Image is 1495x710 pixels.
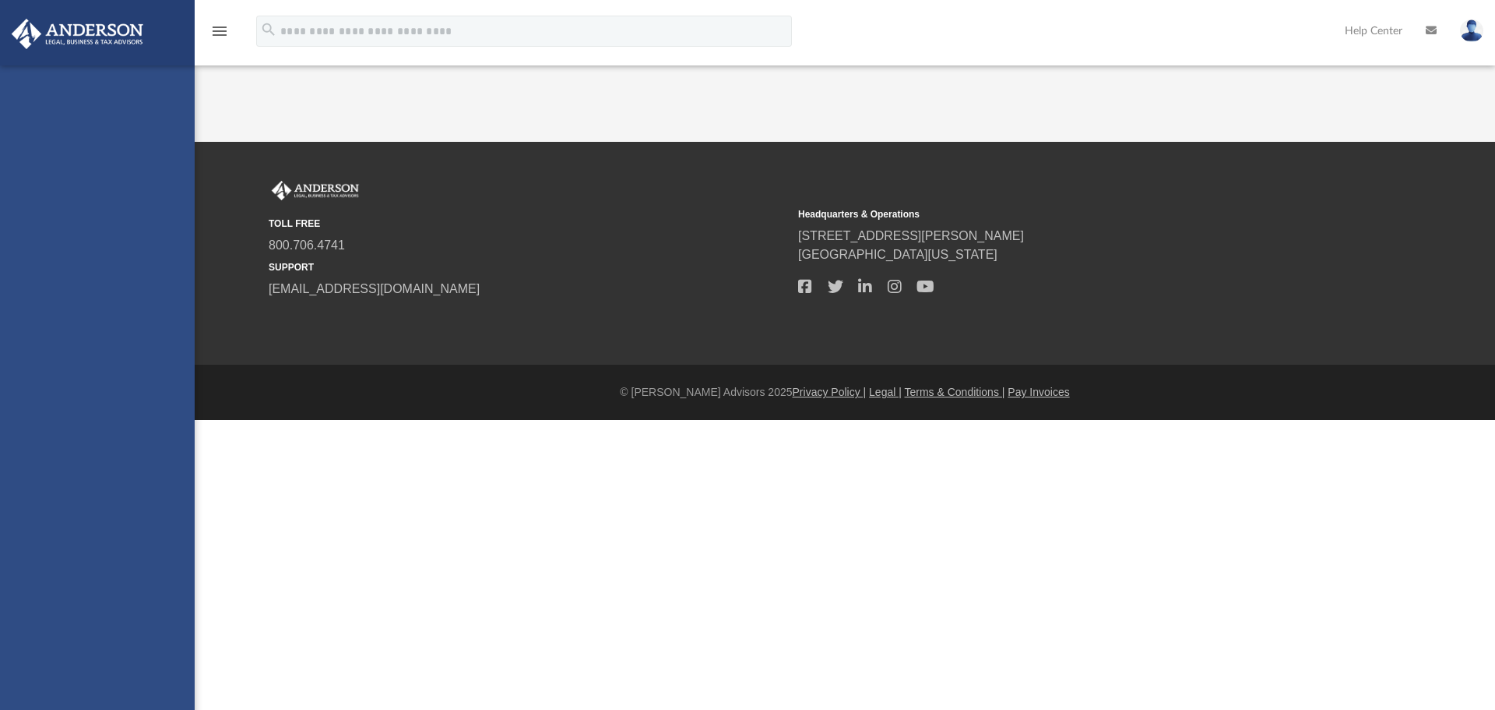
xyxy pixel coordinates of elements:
small: SUPPORT [269,260,787,274]
a: Pay Invoices [1008,386,1069,398]
a: [STREET_ADDRESS][PERSON_NAME] [798,229,1024,242]
a: Terms & Conditions | [905,386,1005,398]
a: Legal | [869,386,902,398]
img: User Pic [1460,19,1483,42]
small: Headquarters & Operations [798,207,1317,221]
i: search [260,21,277,38]
a: [GEOGRAPHIC_DATA][US_STATE] [798,248,997,261]
a: Privacy Policy | [793,386,867,398]
div: © [PERSON_NAME] Advisors 2025 [195,384,1495,401]
img: Anderson Advisors Platinum Portal [7,19,148,49]
a: menu [210,30,229,41]
a: [EMAIL_ADDRESS][DOMAIN_NAME] [269,282,480,295]
img: Anderson Advisors Platinum Portal [269,181,362,201]
a: 800.706.4741 [269,238,345,252]
i: menu [210,22,229,41]
small: TOLL FREE [269,217,787,231]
